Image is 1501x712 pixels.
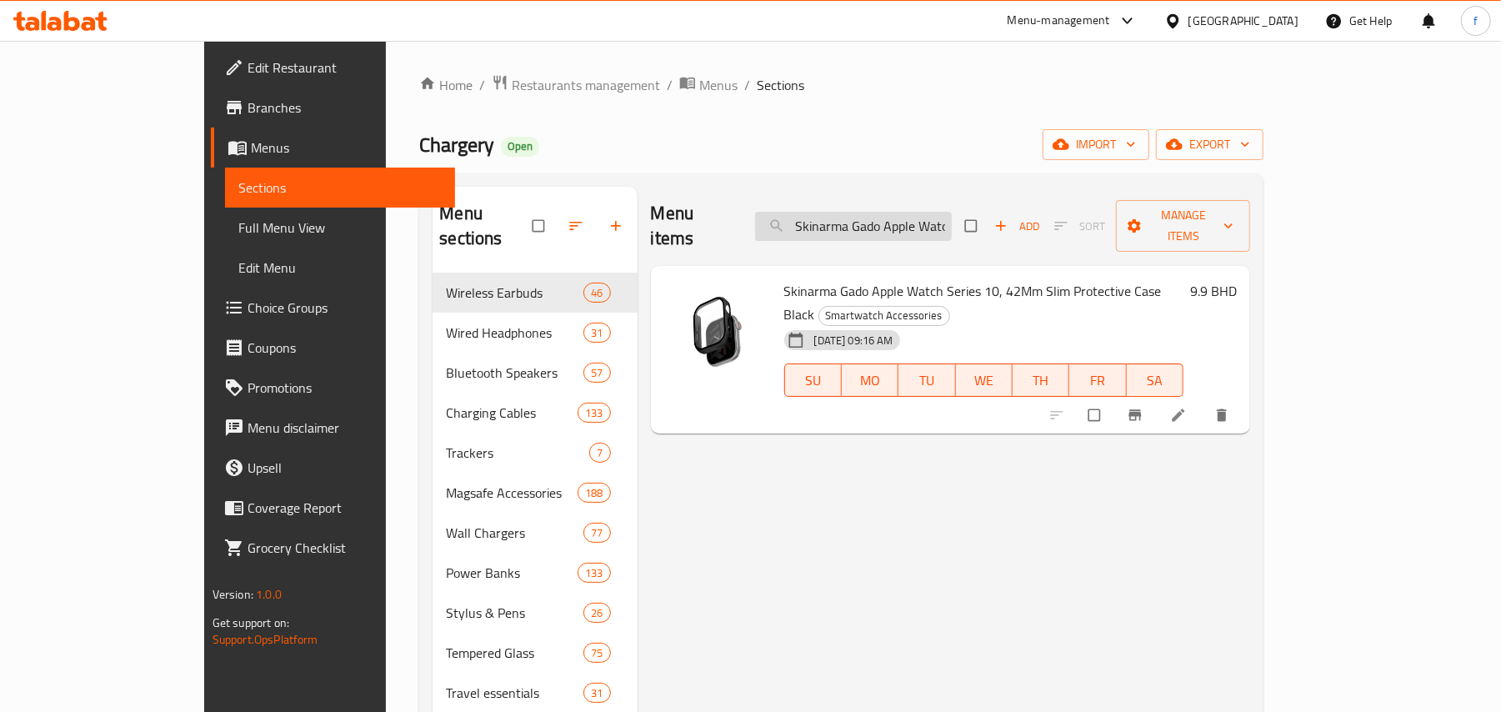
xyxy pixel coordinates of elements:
div: Power Banks133 [433,553,637,593]
span: 133 [578,565,609,581]
div: items [583,363,610,383]
span: Edit Menu [238,258,442,278]
a: Menus [211,128,455,168]
span: SU [792,369,835,393]
a: Full Menu View [225,208,455,248]
div: Magsafe Accessories188 [433,473,637,513]
li: / [479,75,485,95]
span: Edit Restaurant [248,58,442,78]
span: Select section [955,210,990,242]
span: Version: [213,584,253,605]
div: items [583,603,610,623]
span: 46 [584,285,609,301]
button: SA [1127,364,1183,397]
span: Select to update [1078,399,1113,431]
span: import [1056,134,1136,155]
a: Restaurants management [492,74,660,96]
div: items [583,323,610,343]
div: Trackers7 [433,433,637,473]
span: Trackers [446,443,589,463]
li: / [744,75,750,95]
span: Stylus & Pens [446,603,583,623]
button: WE [956,364,1013,397]
span: Select all sections [523,210,558,242]
span: 26 [584,605,609,621]
span: Sort sections [558,208,598,244]
span: 31 [584,325,609,341]
span: SA [1133,369,1177,393]
span: WE [963,369,1006,393]
a: Sections [225,168,455,208]
div: items [578,563,610,583]
span: Magsafe Accessories [446,483,578,503]
a: Menu disclaimer [211,408,455,448]
button: export [1156,129,1263,160]
span: MO [848,369,892,393]
button: Add section [598,208,638,244]
nav: breadcrumb [419,74,1263,96]
div: [GEOGRAPHIC_DATA] [1188,12,1298,30]
button: delete [1203,397,1243,434]
span: Branches [248,98,442,118]
button: Manage items [1116,200,1250,252]
img: Skinarma Gado Apple Watch Series 10, 42Mm Slim Protective Case Black [664,279,771,386]
button: MO [842,364,898,397]
a: Coupons [211,328,455,368]
span: Select section first [1043,213,1116,239]
button: TH [1013,364,1069,397]
span: 188 [578,485,609,501]
a: Support.OpsPlatform [213,629,318,650]
div: Wired Headphones31 [433,313,637,353]
span: Upsell [248,458,442,478]
span: Open [501,139,539,153]
a: Upsell [211,448,455,488]
div: items [583,643,610,663]
span: Get support on: [213,612,289,634]
div: Wall Chargers77 [433,513,637,553]
a: Coverage Report [211,488,455,528]
span: TU [905,369,948,393]
div: items [583,523,610,543]
a: Branches [211,88,455,128]
a: Edit Restaurant [211,48,455,88]
span: 1.0.0 [256,584,282,605]
button: TU [898,364,955,397]
span: Coverage Report [248,498,442,518]
h2: Menu items [651,201,736,251]
span: 77 [584,525,609,541]
div: Menu-management [1008,11,1110,31]
div: Charging Cables133 [433,393,637,433]
span: Skinarma Gado Apple Watch Series 10, 42Mm Slim Protective Case Black [784,278,1162,327]
a: Edit Menu [225,248,455,288]
span: Restaurants management [512,75,660,95]
span: Travel essentials [446,683,583,703]
span: Sections [757,75,804,95]
span: Sections [238,178,442,198]
span: Promotions [248,378,442,398]
span: 7 [590,445,609,461]
div: Tempered Glass75 [433,633,637,673]
span: Add [994,217,1039,236]
div: Stylus & Pens26 [433,593,637,633]
div: Wireless Earbuds46 [433,273,637,313]
span: Wall Chargers [446,523,583,543]
h6: 9.9 BHD [1190,279,1237,303]
div: Wireless Earbuds [446,283,583,303]
span: Grocery Checklist [248,538,442,558]
div: Smartwatch Accessories [818,306,950,326]
span: 57 [584,365,609,381]
span: Charging Cables [446,403,578,423]
div: Open [501,137,539,157]
div: Bluetooth Speakers57 [433,353,637,393]
a: Menus [679,74,738,96]
span: Menu disclaimer [248,418,442,438]
span: Power Banks [446,563,578,583]
span: Choice Groups [248,298,442,318]
span: Menus [699,75,738,95]
span: Add item [990,213,1043,239]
